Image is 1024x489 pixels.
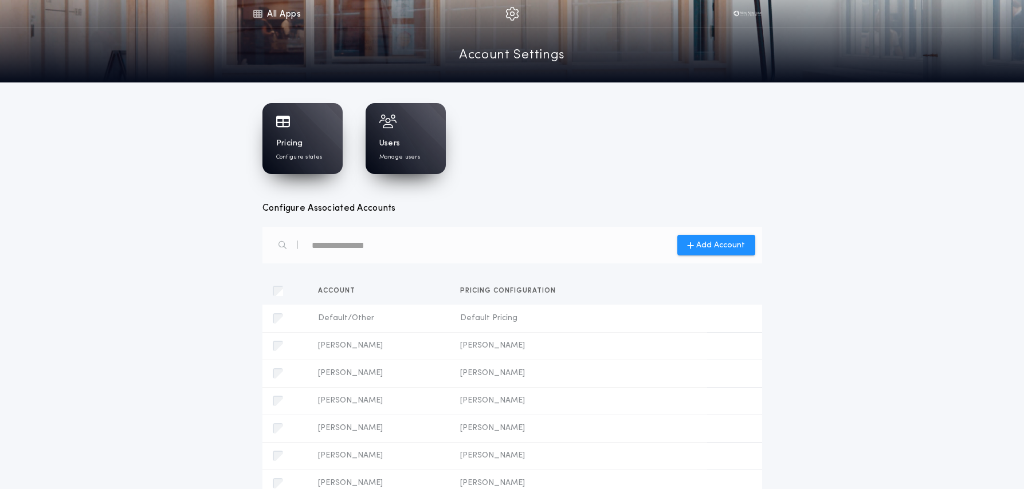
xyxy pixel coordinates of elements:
[696,239,745,251] span: Add Account
[460,368,698,379] span: [PERSON_NAME]
[460,478,698,489] span: [PERSON_NAME]
[379,153,420,161] p: Manage users
[276,138,303,149] h1: Pricing
[379,138,401,149] h1: Users
[318,395,441,407] span: [PERSON_NAME]
[318,340,441,352] span: [PERSON_NAME]
[459,46,565,66] a: Account Settings
[262,202,762,215] h3: Configure Associated Accounts
[460,395,698,407] span: [PERSON_NAME]
[318,423,441,434] span: [PERSON_NAME]
[505,7,519,21] img: img
[460,313,698,324] span: Default Pricing
[460,340,698,352] span: [PERSON_NAME]
[262,103,343,174] a: PricingConfigure states
[318,287,360,294] span: Account
[366,103,446,174] a: UsersManage users
[318,313,441,324] span: Default/Other
[276,153,323,161] p: Configure states
[318,478,441,489] span: [PERSON_NAME]
[677,235,755,255] button: Add Account
[318,450,441,462] span: [PERSON_NAME]
[318,368,441,379] span: [PERSON_NAME]
[730,8,764,19] img: vs-icon
[460,423,698,434] span: [PERSON_NAME]
[460,450,698,462] span: [PERSON_NAME]
[460,287,560,294] span: Pricing configuration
